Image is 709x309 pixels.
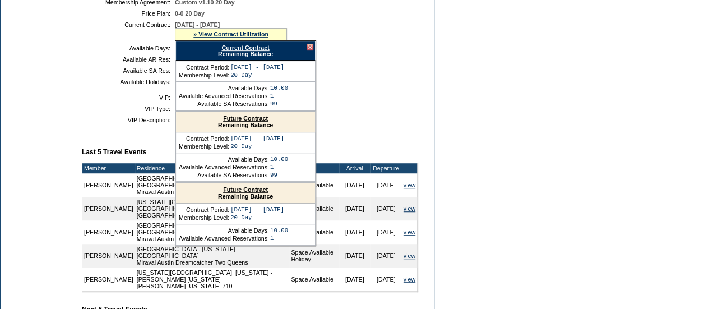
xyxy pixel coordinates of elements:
[135,173,290,197] td: [GEOGRAPHIC_DATA], [US_STATE] - [GEOGRAPHIC_DATA] Miraval Austin Dreamcatcher Two Queens
[370,173,402,197] td: [DATE]
[223,186,268,193] a: Future Contract
[82,268,135,291] td: [PERSON_NAME]
[179,135,229,142] td: Contract Period:
[86,56,170,63] td: Available AR Res:
[86,94,170,101] td: VIP:
[370,197,402,220] td: [DATE]
[404,229,415,236] a: view
[135,268,290,291] td: [US_STATE][GEOGRAPHIC_DATA], [US_STATE] - [PERSON_NAME] [US_STATE] [PERSON_NAME] [US_STATE] 710
[179,100,269,107] td: Available SA Reservations:
[404,276,415,283] a: view
[230,72,284,79] td: 20 Day
[179,85,269,91] td: Available Days:
[339,220,370,244] td: [DATE]
[370,163,402,173] td: Departure
[223,115,268,122] a: Future Contract
[86,10,170,17] td: Price Plan:
[86,21,170,40] td: Current Contract:
[176,183,315,204] div: Remaining Balance
[270,235,288,242] td: 1
[135,197,290,220] td: [US_STATE][GEOGRAPHIC_DATA], [US_STATE][GEOGRAPHIC_DATA] [GEOGRAPHIC_DATA] 23B
[193,31,268,38] a: » View Contract Utilization
[289,268,339,291] td: Space Available
[135,163,290,173] td: Residence
[230,135,284,142] td: [DATE] - [DATE]
[179,164,269,170] td: Available Advanced Reservations:
[370,220,402,244] td: [DATE]
[82,148,146,156] b: Last 5 Travel Events
[82,197,135,220] td: [PERSON_NAME]
[175,10,205,17] span: 0-0 20 Day
[179,72,229,79] td: Membership Level:
[135,244,290,268] td: [GEOGRAPHIC_DATA], [US_STATE] - [GEOGRAPHIC_DATA] Miraval Austin Dreamcatcher Two Queens
[86,117,170,123] td: VIP Description:
[179,156,269,163] td: Available Days:
[175,21,220,28] span: [DATE] - [DATE]
[86,79,170,85] td: Available Holidays:
[86,45,170,52] td: Available Days:
[82,173,135,197] td: [PERSON_NAME]
[339,268,370,291] td: [DATE]
[176,112,315,132] div: Remaining Balance
[179,143,229,150] td: Membership Level:
[135,220,290,244] td: [GEOGRAPHIC_DATA], [US_STATE] - [GEOGRAPHIC_DATA] Miraval Austin Dreamcatcher King
[179,235,269,242] td: Available Advanced Reservations:
[179,227,269,234] td: Available Days:
[221,44,269,51] a: Current Contract
[230,206,284,213] td: [DATE] - [DATE]
[270,85,288,91] td: 10.00
[270,156,288,163] td: 10.00
[370,244,402,268] td: [DATE]
[339,244,370,268] td: [DATE]
[404,205,415,212] a: view
[179,64,229,71] td: Contract Period:
[82,163,135,173] td: Member
[270,100,288,107] td: 99
[179,172,269,178] td: Available SA Reservations:
[270,164,288,170] td: 1
[230,143,284,150] td: 20 Day
[270,227,288,234] td: 10.00
[270,93,288,99] td: 1
[179,206,229,213] td: Contract Period:
[230,214,284,221] td: 20 Day
[404,252,415,259] a: view
[86,105,170,112] td: VIP Type:
[82,244,135,268] td: [PERSON_NAME]
[82,220,135,244] td: [PERSON_NAME]
[175,41,316,61] div: Remaining Balance
[404,182,415,188] a: view
[179,214,229,221] td: Membership Level:
[339,163,370,173] td: Arrival
[86,67,170,74] td: Available SA Res:
[370,268,402,291] td: [DATE]
[339,197,370,220] td: [DATE]
[270,172,288,178] td: 99
[230,64,284,71] td: [DATE] - [DATE]
[179,93,269,99] td: Available Advanced Reservations:
[339,173,370,197] td: [DATE]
